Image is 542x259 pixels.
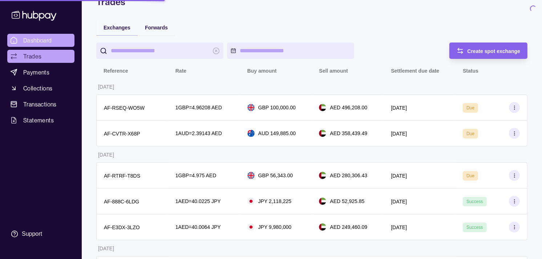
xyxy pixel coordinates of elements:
[98,84,114,90] p: [DATE]
[98,152,114,158] p: [DATE]
[104,68,128,74] p: Reference
[7,50,74,63] a: Trades
[7,34,74,47] a: Dashboard
[175,223,221,231] p: 1 AED = 40.0064 JPY
[247,172,255,179] img: gb
[258,197,292,205] p: JPY 2,118,225
[247,130,255,137] img: au
[23,68,49,77] span: Payments
[391,105,407,111] p: [DATE]
[319,130,326,137] img: ae
[319,198,326,205] img: ae
[258,104,296,112] p: GBP 100,000.00
[7,66,74,79] a: Payments
[391,199,407,205] p: [DATE]
[391,131,407,137] p: [DATE]
[23,36,52,45] span: Dashboard
[330,197,364,205] p: AED 52,925.85
[104,173,140,179] p: AF-RTRF-T8DS
[319,68,348,74] p: Sell amount
[104,131,140,137] p: AF-CVTR-X68P
[258,223,292,231] p: JPY 9,980,000
[319,104,326,111] img: ae
[23,116,54,125] span: Statements
[463,68,478,74] p: Status
[7,114,74,127] a: Statements
[23,52,41,61] span: Trades
[98,246,114,251] p: [DATE]
[391,173,407,179] p: [DATE]
[468,48,521,54] span: Create spot exchange
[23,100,57,109] span: Transactions
[391,68,439,74] p: Settlement due date
[104,224,140,230] p: AF-E3DX-3LZO
[330,171,367,179] p: AED 280,306.43
[104,105,145,111] p: AF-RSEQ-WO5W
[7,226,74,242] a: Support
[258,129,296,137] p: AUD 149,885.00
[23,84,52,93] span: Collections
[111,43,209,59] input: search
[330,104,367,112] p: AED 496,208.00
[247,223,255,231] img: jp
[175,129,222,137] p: 1 AUD = 2.39143 AED
[319,223,326,231] img: ae
[22,230,42,238] div: Support
[330,223,367,231] p: AED 249,460.09
[466,105,474,110] span: Due
[145,25,168,31] span: Forwards
[330,129,367,137] p: AED 358,439.49
[175,171,217,179] p: 1 GBP = 4.975 AED
[247,104,255,111] img: gb
[449,43,528,59] button: Create spot exchange
[466,199,483,204] span: Success
[247,68,277,74] p: Buy amount
[319,172,326,179] img: ae
[466,225,483,230] span: Success
[7,82,74,95] a: Collections
[466,173,474,178] span: Due
[104,199,139,205] p: AF-888C-6LDG
[104,25,130,31] span: Exchanges
[175,104,222,112] p: 1 GBP = 4.96208 AED
[7,98,74,111] a: Transactions
[258,171,293,179] p: GBP 56,343.00
[391,224,407,230] p: [DATE]
[175,197,221,205] p: 1 AED = 40.0225 JPY
[247,198,255,205] img: jp
[466,131,474,136] span: Due
[175,68,186,74] p: Rate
